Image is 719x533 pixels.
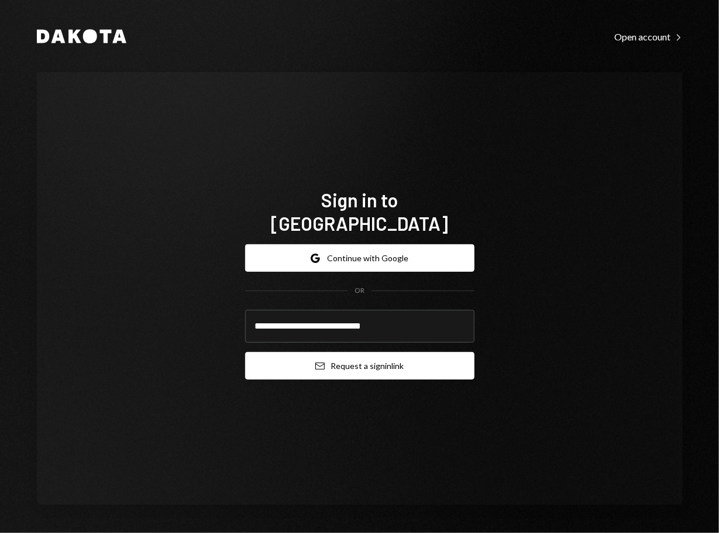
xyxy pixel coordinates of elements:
h1: Sign in to [GEOGRAPHIC_DATA] [245,188,474,235]
button: Request a signinlink [245,352,474,380]
button: Continue with Google [245,244,474,272]
div: OR [355,286,364,296]
a: Open account [615,30,683,43]
div: Open account [615,31,683,43]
